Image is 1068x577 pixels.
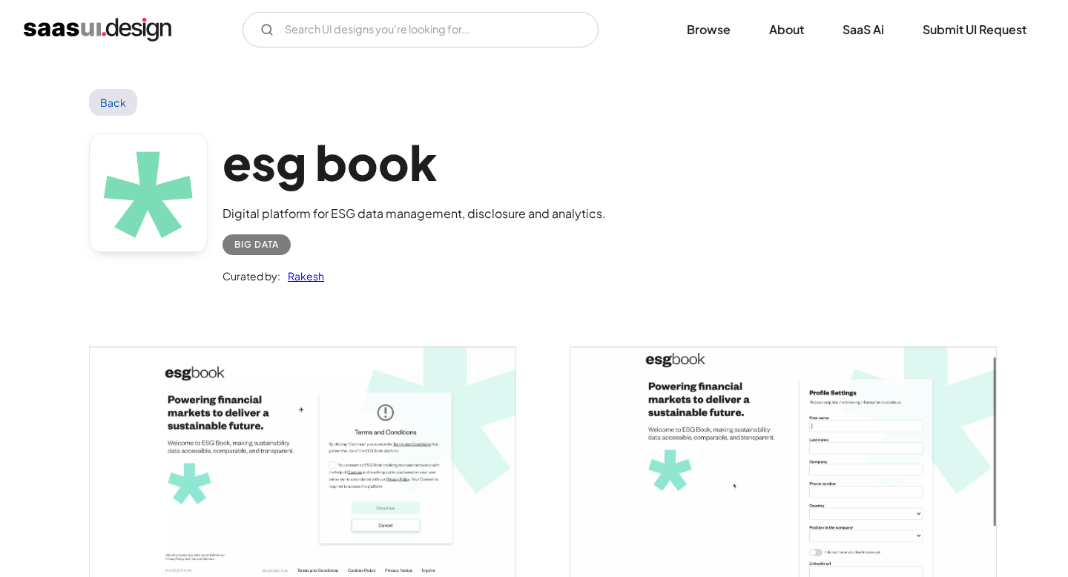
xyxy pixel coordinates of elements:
[280,267,324,285] a: Rakesh
[243,12,599,47] input: Search UI designs you're looking for...
[234,236,279,254] div: Big Data
[825,13,902,46] a: SaaS Ai
[89,89,137,116] a: Back
[751,13,822,46] a: About
[905,13,1044,46] a: Submit UI Request
[222,133,606,191] h1: esg book
[669,13,748,46] a: Browse
[243,12,599,47] form: Email Form
[222,205,606,222] div: Digital platform for ESG data management, disclosure and analytics.
[24,18,171,42] a: home
[222,267,280,285] div: Curated by:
